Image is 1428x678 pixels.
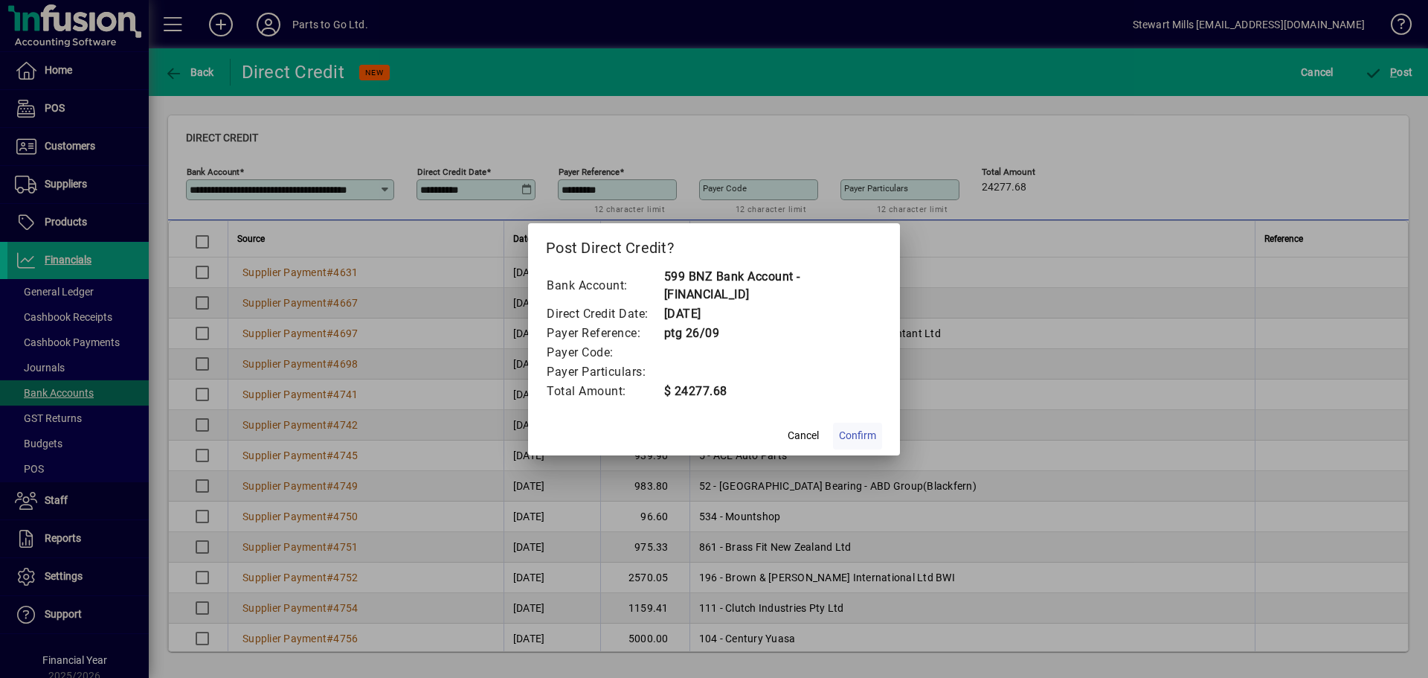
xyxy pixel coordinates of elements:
td: Bank Account: [546,267,663,304]
td: [DATE] [663,304,883,324]
td: 599 BNZ Bank Account - [FINANCIAL_ID] [663,267,883,304]
td: Payer Particulars: [546,362,663,382]
span: Confirm [839,428,876,444]
td: Payer Code: [546,343,663,362]
td: Direct Credit Date: [546,304,663,324]
button: Confirm [833,423,882,450]
td: Total Amount: [546,382,663,401]
button: Cancel [779,423,827,450]
td: Payer Reference: [546,324,663,343]
td: ptg 26/09 [663,324,883,343]
h2: Post Direct Credit? [528,223,900,266]
td: $ 24277.68 [663,382,883,401]
span: Cancel [788,428,819,444]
